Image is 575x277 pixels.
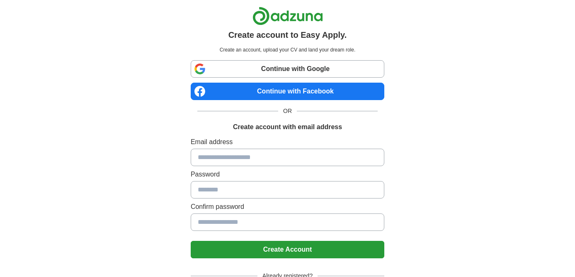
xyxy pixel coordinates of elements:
span: OR [278,107,297,115]
p: Create an account, upload your CV and land your dream role. [192,46,383,54]
label: Confirm password [191,202,384,212]
h1: Create account to Easy Apply. [228,29,347,41]
label: Email address [191,137,384,147]
img: Adzuna logo [252,7,323,25]
label: Password [191,169,384,179]
h1: Create account with email address [233,122,342,132]
a: Continue with Google [191,60,384,78]
button: Create Account [191,241,384,258]
a: Continue with Facebook [191,83,384,100]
